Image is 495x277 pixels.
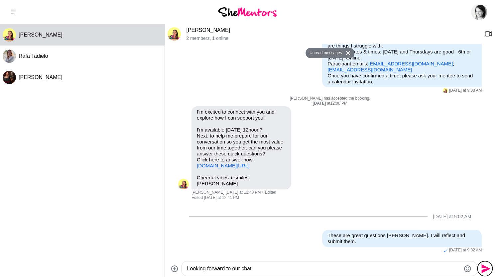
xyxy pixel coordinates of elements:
[443,88,448,93] div: Roslyn Thompson
[191,190,224,195] span: [PERSON_NAME]
[471,4,487,20] img: Kara Tieman
[178,96,482,101] p: [PERSON_NAME] has accepted the booking.
[197,109,286,121] p: I’m excited to connect with you and explore how I can support you!
[197,175,286,187] p: Cheerful vibes + smiles [PERSON_NAME]
[168,27,181,41] div: Roslyn Thompson
[178,179,189,189] img: R
[19,74,62,80] span: [PERSON_NAME]
[306,48,344,58] button: Unread messages
[312,101,327,106] strong: [DATE]
[19,32,62,38] span: [PERSON_NAME]
[262,190,276,195] span: Edited
[449,248,482,253] time: 2025-09-29T23:02:06.280Z
[463,265,471,273] button: Emoji picker
[187,265,460,273] textarea: Type your message
[204,195,239,200] time: 2025-09-29T02:41:09.047377Z
[449,88,482,93] time: 2025-09-28T23:00:34.269Z
[197,163,249,168] a: [DOMAIN_NAME][URL]
[327,73,476,85] p: Once you have confirmed a time, please ask your mentee to send a calendar invitation.
[3,28,16,42] div: Roslyn Thompson
[218,7,277,16] img: She Mentors Logo
[186,27,230,33] a: [PERSON_NAME]
[3,71,16,84] img: M
[477,261,492,276] button: Send
[226,190,261,195] time: 2025-09-29T02:40:31.454Z
[178,101,482,106] div: at 12:00 PM
[368,61,453,66] a: [EMAIL_ADDRESS][DOMAIN_NAME]
[186,36,479,41] p: 2 members , 1 online
[3,49,16,63] div: Rafa Tadielo
[178,179,189,189] div: Roslyn Thompson
[191,195,325,201] div: Edited
[19,53,48,59] span: Rafa Tadielo
[327,232,476,244] p: These are great questions [PERSON_NAME]. I will reflect and submit them.
[443,88,448,93] img: R
[433,214,471,220] div: [DATE] at 9:02 AM
[327,67,412,72] a: [EMAIL_ADDRESS][DOMAIN_NAME]
[3,28,16,42] img: R
[3,49,16,63] img: R
[168,27,181,41] img: R
[3,71,16,84] div: Melissa Rodda
[197,127,286,169] p: I'm available [DATE] 12noon? Next, to help me prepare for our conversation so you get the most va...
